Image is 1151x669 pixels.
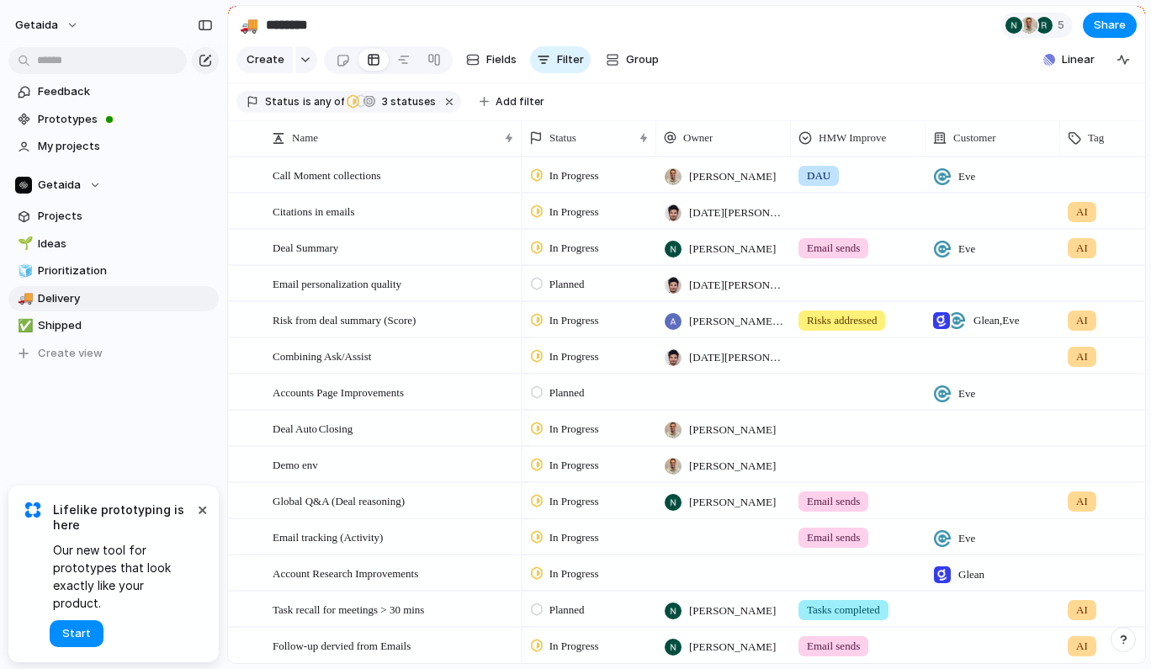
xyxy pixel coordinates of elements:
span: Ideas [38,236,213,252]
span: Deal Auto Closing [273,418,353,438]
span: [DATE][PERSON_NAME] [689,277,783,294]
div: ✅ [18,316,29,336]
span: Email personalization quality [273,273,401,293]
span: In Progress [549,493,599,510]
span: My projects [38,138,213,155]
span: In Progress [549,529,599,546]
span: Fields [486,51,517,68]
span: Call Moment collections [273,165,381,184]
span: Our new tool for prototypes that look exactly like your product. [53,541,194,612]
a: ✅Shipped [8,313,219,338]
span: HMW Improve [819,130,886,146]
span: Prototypes [38,111,213,128]
button: Dismiss [192,499,212,519]
span: Eve [958,241,975,258]
span: In Progress [549,240,599,257]
a: 🧊Prioritization [8,258,219,284]
button: Group [597,46,667,73]
div: 🧊 [18,262,29,281]
span: 5 [1058,17,1069,34]
span: Global Q&A (Deal reasoning) [273,491,405,510]
span: [PERSON_NAME] [689,494,776,511]
span: In Progress [549,565,599,582]
span: Name [292,130,318,146]
span: statuses [377,94,436,109]
button: ✅ [15,317,32,334]
span: [DATE][PERSON_NAME] [689,349,783,366]
span: Add filter [496,94,544,109]
span: Email sends [807,529,860,546]
span: AI [1076,348,1088,365]
span: Eve [958,385,975,402]
span: Create [247,51,284,68]
button: Add filter [469,90,554,114]
a: 🌱Ideas [8,231,219,257]
div: 🌱 [18,234,29,253]
span: Task recall for meetings > 30 mins [273,599,424,619]
span: Start [62,625,91,642]
span: any of [311,94,344,109]
span: In Progress [549,457,599,474]
span: Account Research Improvements [273,563,418,582]
button: getaida [8,12,88,39]
span: Planned [549,602,585,619]
span: Deal Summary [273,237,338,257]
span: In Progress [549,421,599,438]
a: 🚚Delivery [8,286,219,311]
span: Group [626,51,659,68]
a: My projects [8,134,219,159]
span: [PERSON_NAME] [689,458,776,475]
span: [PERSON_NAME] [689,422,776,438]
a: Feedback [8,79,219,104]
button: isany of [300,93,347,111]
span: Create view [38,345,103,362]
span: [PERSON_NAME] [689,241,776,258]
span: Share [1094,17,1126,34]
span: Eve [958,530,975,547]
span: Lifelike prototyping is here [53,502,194,533]
span: [PERSON_NAME] [689,603,776,619]
span: Customer [953,130,996,146]
span: AI [1076,204,1088,220]
span: AI [1076,493,1088,510]
button: Getaida [8,173,219,198]
span: Planned [549,276,585,293]
span: In Progress [549,204,599,220]
span: Shipped [38,317,213,334]
span: 3 [377,95,390,108]
span: Prioritization [38,263,213,279]
span: Getaida [38,177,81,194]
span: In Progress [549,167,599,184]
span: [PERSON_NAME] Sarma [689,313,783,330]
span: Email sends [807,638,860,655]
a: Prototypes [8,107,219,132]
span: In Progress [549,348,599,365]
span: Planned [549,385,585,401]
span: Status [549,130,576,146]
span: Risk from deal summary (Score) [273,310,416,329]
span: In Progress [549,312,599,329]
span: Demo env [273,454,318,474]
span: Email sends [807,493,860,510]
span: Follow-up dervied from Emails [273,635,411,655]
span: Status [265,94,300,109]
span: Feedback [38,83,213,100]
span: Glean [958,566,984,583]
button: 🧊 [15,263,32,279]
span: Combining Ask/Assist [273,346,371,365]
button: Fields [459,46,523,73]
span: AI [1076,638,1088,655]
div: 🚚 [18,289,29,308]
span: Glean , Eve [973,312,1020,329]
span: Filter [557,51,584,68]
span: AI [1076,312,1088,329]
div: 🚚 [240,13,258,36]
button: 🌱 [15,236,32,252]
button: 🚚 [236,12,263,39]
span: [PERSON_NAME] [689,639,776,656]
span: Email sends [807,240,860,257]
span: Eve [958,168,975,185]
button: Share [1083,13,1137,38]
